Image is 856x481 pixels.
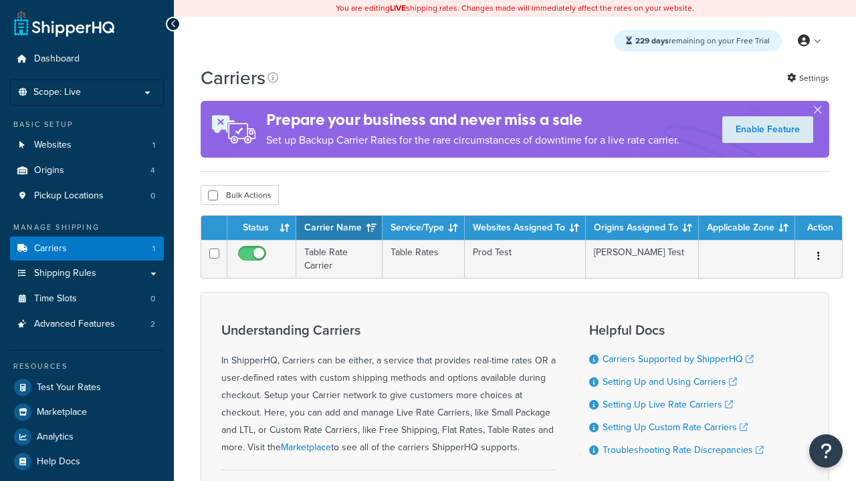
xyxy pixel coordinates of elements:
[722,116,813,143] a: Enable Feature
[809,434,843,468] button: Open Resource Center
[201,185,279,205] button: Bulk Actions
[10,261,164,286] a: Shipping Rules
[603,375,737,389] a: Setting Up and Using Carriers
[10,361,164,372] div: Resources
[10,425,164,449] a: Analytics
[37,432,74,443] span: Analytics
[383,240,465,278] td: Table Rates
[152,140,155,151] span: 1
[10,400,164,424] a: Marketplace
[152,243,155,255] span: 1
[390,2,406,14] b: LIVE
[10,184,164,208] li: Pickup Locations
[34,165,64,176] span: Origins
[34,243,67,255] span: Carriers
[10,312,164,337] a: Advanced Features 2
[603,420,748,434] a: Setting Up Custom Rate Carriers
[10,184,164,208] a: Pickup Locations 0
[150,190,155,202] span: 0
[383,216,465,240] th: Service/Type: activate to sort column ascending
[150,165,155,176] span: 4
[10,287,164,311] a: Time Slots 0
[614,30,782,51] div: remaining on your Free Trial
[589,323,764,337] h3: Helpful Docs
[10,236,164,261] li: Carriers
[37,382,101,393] span: Test Your Rates
[34,140,72,151] span: Websites
[221,323,556,337] h3: Understanding Carriers
[10,236,164,261] a: Carriers 1
[221,323,556,456] div: In ShipperHQ, Carriers can be either, a service that provides real-time rates OR a user-defined r...
[586,240,699,278] td: [PERSON_NAME] Test
[266,109,679,131] h4: Prepare your business and never miss a sale
[10,119,164,130] div: Basic Setup
[296,216,383,240] th: Carrier Name: activate to sort column ascending
[10,133,164,158] a: Websites 1
[34,293,77,305] span: Time Slots
[296,240,383,278] td: Table Rate Carrier
[34,190,104,202] span: Pickup Locations
[10,450,164,474] a: Help Docs
[635,35,669,47] strong: 229 days
[10,158,164,183] li: Origins
[201,65,265,91] h1: Carriers
[14,10,114,37] a: ShipperHQ Home
[465,216,586,240] th: Websites Assigned To: activate to sort column ascending
[34,53,80,65] span: Dashboard
[10,133,164,158] li: Websites
[465,240,586,278] td: Prod Test
[201,101,266,158] img: ad-rules-rateshop-fe6ec290ccb7230408bd80ed9643f0289d75e0ffd9eb532fc0e269fcd187b520.png
[281,440,331,454] a: Marketplace
[795,216,842,240] th: Action
[227,216,296,240] th: Status: activate to sort column ascending
[150,319,155,330] span: 2
[10,158,164,183] a: Origins 4
[603,352,754,366] a: Carriers Supported by ShipperHQ
[699,216,795,240] th: Applicable Zone: activate to sort column ascending
[33,87,81,98] span: Scope: Live
[603,397,733,412] a: Setting Up Live Rate Carriers
[10,287,164,311] li: Time Slots
[37,456,80,468] span: Help Docs
[266,131,679,150] p: Set up Backup Carrier Rates for the rare circumstances of downtime for a live rate carrier.
[10,375,164,399] a: Test Your Rates
[37,407,87,418] span: Marketplace
[10,222,164,233] div: Manage Shipping
[586,216,699,240] th: Origins Assigned To: activate to sort column ascending
[10,47,164,71] a: Dashboard
[150,293,155,305] span: 0
[34,319,115,330] span: Advanced Features
[10,312,164,337] li: Advanced Features
[603,443,764,457] a: Troubleshooting Rate Discrepancies
[34,268,96,279] span: Shipping Rules
[787,69,829,88] a: Settings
